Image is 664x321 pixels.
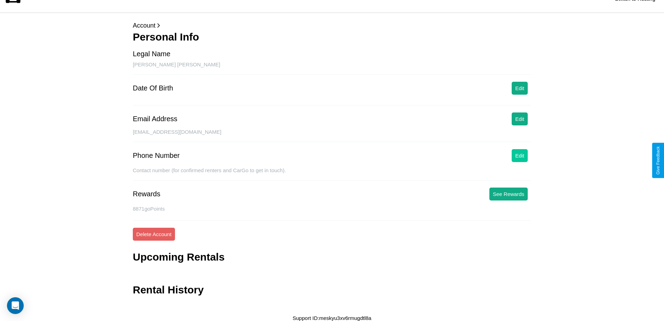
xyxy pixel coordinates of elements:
h3: Rental History [133,284,204,296]
div: Legal Name [133,50,170,58]
div: [EMAIL_ADDRESS][DOMAIN_NAME] [133,129,531,142]
h3: Upcoming Rentals [133,251,224,263]
div: Rewards [133,190,160,198]
button: See Rewards [489,188,528,200]
div: Give Feedback [656,146,661,175]
p: Account [133,20,531,31]
button: Edit [512,112,528,125]
div: Contact number (for confirmed renters and CarGo to get in touch). [133,167,531,181]
div: Open Intercom Messenger [7,297,24,314]
div: [PERSON_NAME] [PERSON_NAME] [133,61,531,75]
div: Date Of Birth [133,84,173,92]
button: Delete Account [133,228,175,241]
div: Phone Number [133,152,180,160]
h3: Personal Info [133,31,531,43]
p: 8871 goPoints [133,204,531,213]
button: Edit [512,82,528,95]
div: Email Address [133,115,177,123]
button: Edit [512,149,528,162]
